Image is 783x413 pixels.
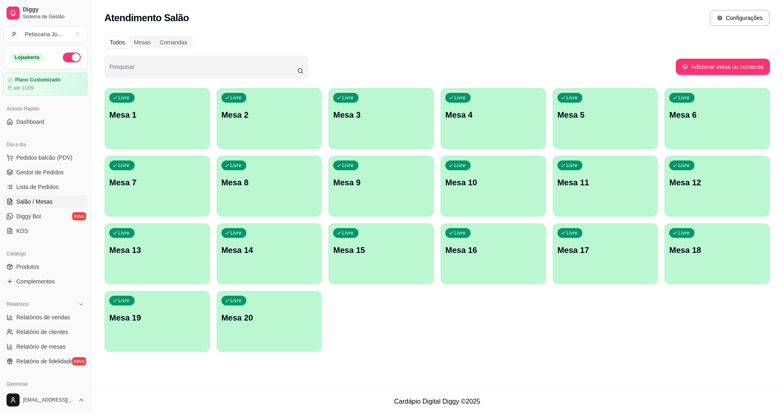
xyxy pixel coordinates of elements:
button: LivreMesa 15 [328,223,434,284]
p: Livre [678,94,690,101]
div: Catálogo [3,247,88,260]
p: Livre [454,94,466,101]
p: Livre [566,230,578,236]
p: Livre [454,230,466,236]
span: Sistema de Gestão [23,13,84,20]
button: LivreMesa 17 [553,223,658,284]
button: LivreMesa 19 [104,291,210,352]
input: Pesquisar [109,66,297,74]
a: Relatório de clientes [3,325,88,338]
h2: Atendimento Salão [104,11,189,24]
p: Livre [678,162,690,169]
button: LivreMesa 4 [440,88,546,149]
button: LivreMesa 18 [664,223,770,284]
div: Dia a dia [3,138,88,151]
a: Salão / Mesas [3,195,88,208]
p: Livre [230,230,242,236]
p: Mesa 5 [557,109,653,121]
button: [EMAIL_ADDRESS][DOMAIN_NAME] [3,390,88,410]
span: KDS [16,227,28,235]
p: Livre [118,297,130,304]
a: Produtos [3,260,88,273]
span: Dashboard [16,118,44,126]
p: Livre [342,162,354,169]
div: Petiscaria Jo ... [25,30,62,38]
article: Plano Customizado [15,77,60,83]
button: LivreMesa 13 [104,223,210,284]
span: Relatório de clientes [16,328,68,336]
p: Livre [454,162,466,169]
p: Livre [342,94,354,101]
span: Gestor de Pedidos [16,168,64,176]
span: Lista de Pedidos [16,183,59,191]
p: Mesa 18 [669,244,765,256]
p: Mesa 1 [109,109,205,121]
p: Mesa 16 [445,244,541,256]
a: Complementos [3,275,88,288]
button: LivreMesa 14 [217,223,322,284]
a: KDS [3,224,88,237]
div: Acesso Rápido [3,102,88,115]
span: Pedidos balcão (PDV) [16,154,73,162]
p: Livre [118,94,130,101]
button: LivreMesa 16 [440,223,546,284]
a: Relatórios de vendas [3,311,88,324]
p: Mesa 11 [557,177,653,188]
span: Relatórios de vendas [16,313,70,321]
p: Livre [230,94,242,101]
button: LivreMesa 7 [104,156,210,217]
p: Mesa 14 [221,244,317,256]
p: Mesa 6 [669,109,765,121]
button: LivreMesa 11 [553,156,658,217]
a: Gestor de Pedidos [3,166,88,179]
button: LivreMesa 12 [664,156,770,217]
article: até 11/09 [13,85,34,91]
button: LivreMesa 9 [328,156,434,217]
span: Diggy [23,6,84,13]
a: Dashboard [3,115,88,128]
a: DiggySistema de Gestão [3,3,88,23]
button: Alterar Status [63,53,81,62]
span: [EMAIL_ADDRESS][DOMAIN_NAME] [23,397,75,403]
p: Mesa 19 [109,312,205,323]
span: Diggy Bot [16,212,41,220]
span: Relatório de fidelidade [16,357,73,365]
span: Relatórios [7,301,29,308]
a: Plano Customizadoaté 11/09 [3,72,88,96]
button: LivreMesa 5 [553,88,658,149]
div: Comandas [155,37,192,48]
p: Livre [230,297,242,304]
button: LivreMesa 8 [217,156,322,217]
footer: Cardápio Digital Diggy © 2025 [91,390,783,413]
a: Relatório de fidelidadenovo [3,355,88,368]
p: Mesa 7 [109,177,205,188]
button: Pedidos balcão (PDV) [3,151,88,164]
button: LivreMesa 10 [440,156,546,217]
p: Mesa 2 [221,109,317,121]
button: Select a team [3,26,88,42]
span: Relatório de mesas [16,343,66,351]
button: Configurações [710,10,770,26]
p: Mesa 10 [445,177,541,188]
p: Mesa 4 [445,109,541,121]
p: Mesa 17 [557,244,653,256]
p: Mesa 3 [333,109,429,121]
button: LivreMesa 6 [664,88,770,149]
span: Produtos [16,263,39,271]
p: Mesa 15 [333,244,429,256]
a: Diggy Botnovo [3,210,88,223]
div: Mesas [129,37,155,48]
p: Livre [566,94,578,101]
a: Lista de Pedidos [3,180,88,193]
p: Livre [342,230,354,236]
p: Mesa 9 [333,177,429,188]
button: LivreMesa 2 [217,88,322,149]
p: Mesa 20 [221,312,317,323]
button: Adicionar mesa ou comanda [676,59,770,75]
p: Livre [566,162,578,169]
div: Todos [105,37,129,48]
p: Livre [230,162,242,169]
span: Salão / Mesas [16,198,53,206]
p: Livre [678,230,690,236]
p: Mesa 12 [669,177,765,188]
